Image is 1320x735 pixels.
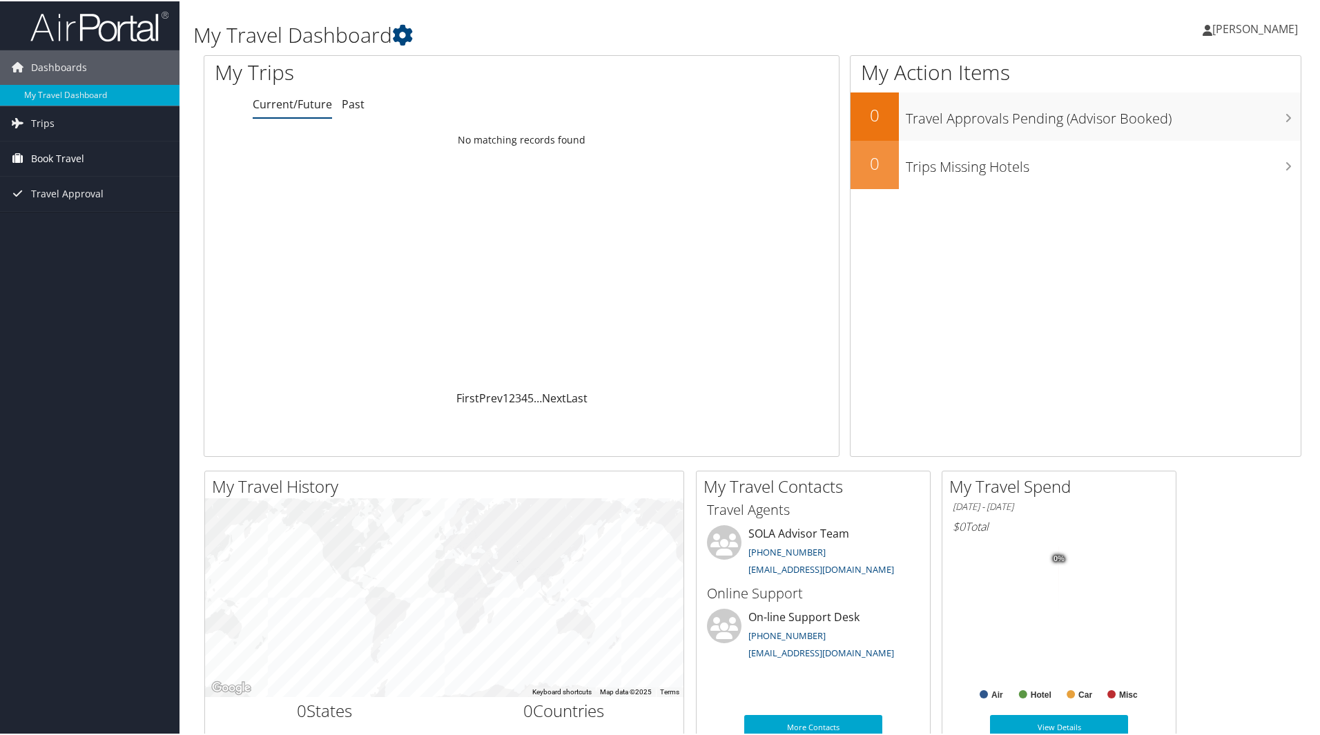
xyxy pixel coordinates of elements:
[208,678,254,696] img: Google
[1119,689,1138,698] text: Misc
[1203,7,1312,48] a: [PERSON_NAME]
[953,499,1165,512] h6: [DATE] - [DATE]
[851,102,899,126] h2: 0
[1031,689,1051,698] text: Hotel
[1054,553,1065,562] tspan: 0%
[953,518,1165,533] h6: Total
[208,678,254,696] a: Open this area in Google Maps (opens a new window)
[532,686,592,696] button: Keyboard shortcuts
[707,582,920,602] h3: Online Support
[509,389,515,404] a: 2
[600,687,652,694] span: Map data ©2025
[851,139,1301,188] a: 0Trips Missing Hotels
[515,389,521,404] a: 3
[204,126,839,151] td: No matching records found
[31,140,84,175] span: Book Travel
[215,698,434,721] h2: States
[503,389,509,404] a: 1
[851,57,1301,86] h1: My Action Items
[700,607,926,664] li: On-line Support Desk
[455,698,674,721] h2: Countries
[700,524,926,580] li: SOLA Advisor Team
[31,49,87,84] span: Dashboards
[542,389,566,404] a: Next
[906,101,1301,127] h3: Travel Approvals Pending (Advisor Booked)
[906,149,1301,175] h3: Trips Missing Hotels
[566,389,588,404] a: Last
[534,389,542,404] span: …
[748,562,894,574] a: [EMAIL_ADDRESS][DOMAIN_NAME]
[1078,689,1092,698] text: Car
[342,95,365,110] a: Past
[479,389,503,404] a: Prev
[748,545,826,557] a: [PHONE_NUMBER]
[748,645,894,658] a: [EMAIL_ADDRESS][DOMAIN_NAME]
[527,389,534,404] a: 5
[297,698,307,721] span: 0
[215,57,564,86] h1: My Trips
[851,150,899,174] h2: 0
[991,689,1003,698] text: Air
[703,473,930,497] h2: My Travel Contacts
[851,91,1301,139] a: 0Travel Approvals Pending (Advisor Booked)
[523,698,533,721] span: 0
[253,95,332,110] a: Current/Future
[456,389,479,404] a: First
[1212,20,1298,35] span: [PERSON_NAME]
[949,473,1176,497] h2: My Travel Spend
[193,19,939,48] h1: My Travel Dashboard
[953,518,965,533] span: $0
[521,389,527,404] a: 4
[30,9,168,41] img: airportal-logo.png
[660,687,679,694] a: Terms (opens in new tab)
[31,105,55,139] span: Trips
[31,175,104,210] span: Travel Approval
[748,628,826,640] a: [PHONE_NUMBER]
[212,473,683,497] h2: My Travel History
[707,499,920,518] h3: Travel Agents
